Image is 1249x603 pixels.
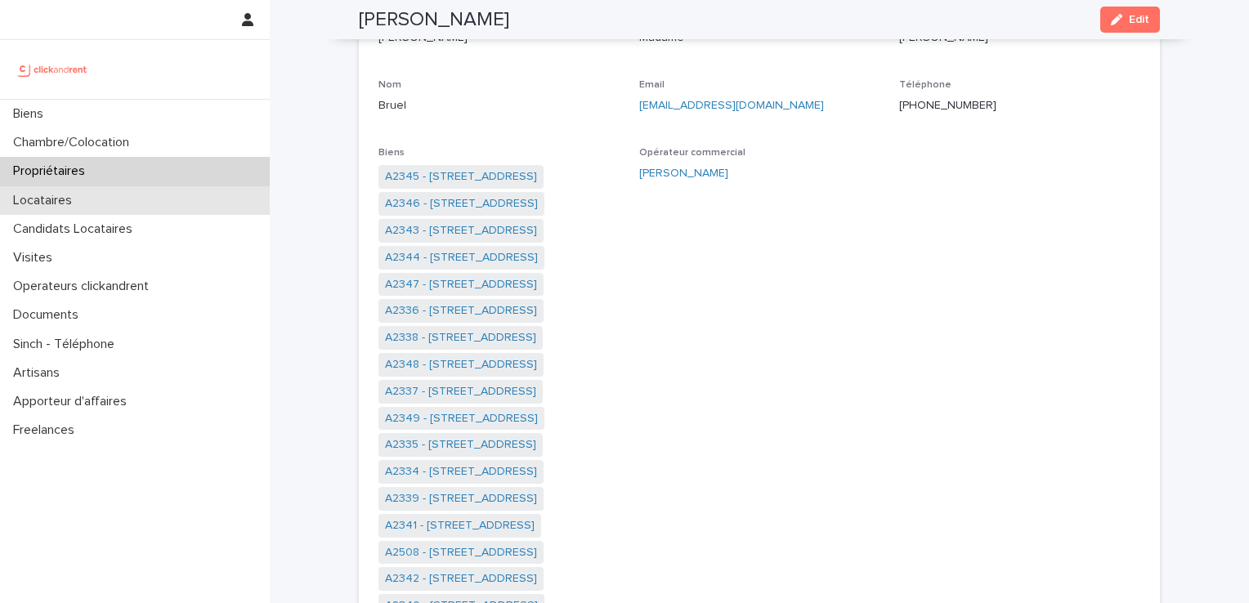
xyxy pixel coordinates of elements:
[7,250,65,266] p: Visites
[385,302,537,319] a: A2336 - [STREET_ADDRESS]
[7,135,142,150] p: Chambre/Colocation
[639,165,728,182] a: [PERSON_NAME]
[7,193,85,208] p: Locataires
[359,8,509,32] h2: [PERSON_NAME]
[1100,7,1160,33] button: Edit
[7,307,92,323] p: Documents
[899,80,951,90] span: Téléphone
[7,163,98,179] p: Propriétaires
[899,97,1140,114] p: [PHONE_NUMBER]
[7,106,56,122] p: Biens
[385,383,536,400] a: A2337 - [STREET_ADDRESS]
[7,221,145,237] p: Candidats Locataires
[639,148,745,158] span: Opérateur commercial
[385,249,538,266] a: A2344 - [STREET_ADDRESS]
[378,80,401,90] span: Nom
[385,517,535,534] a: A2341 - [STREET_ADDRESS]
[385,544,537,561] a: A2508 - [STREET_ADDRESS]
[7,337,128,352] p: Sinch - Téléphone
[7,394,140,409] p: Apporteur d'affaires
[385,570,537,587] a: A2342 - [STREET_ADDRESS]
[385,463,537,480] a: A2334 - [STREET_ADDRESS]
[385,436,536,453] a: A2335 - [STREET_ADDRESS]
[385,490,537,507] a: A2339 - [STREET_ADDRESS]
[639,80,665,90] span: Email
[385,276,537,293] a: A2347 - [STREET_ADDRESS]
[385,222,537,239] a: A2343 - [STREET_ADDRESS]
[378,148,405,158] span: Biens
[7,365,73,381] p: Artisans
[385,168,537,185] a: A2345 - [STREET_ADDRESS]
[385,410,538,427] a: A2349 - [STREET_ADDRESS]
[7,279,162,294] p: Operateurs clickandrent
[7,422,87,438] p: Freelances
[1129,14,1149,25] span: Edit
[385,356,537,373] a: A2348 - [STREET_ADDRESS]
[13,53,92,86] img: UCB0brd3T0yccxBKYDjQ
[378,97,620,114] p: Bruel
[385,195,538,212] a: A2346 - [STREET_ADDRESS]
[639,100,824,111] a: [EMAIL_ADDRESS][DOMAIN_NAME]
[385,329,536,346] a: A2338 - [STREET_ADDRESS]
